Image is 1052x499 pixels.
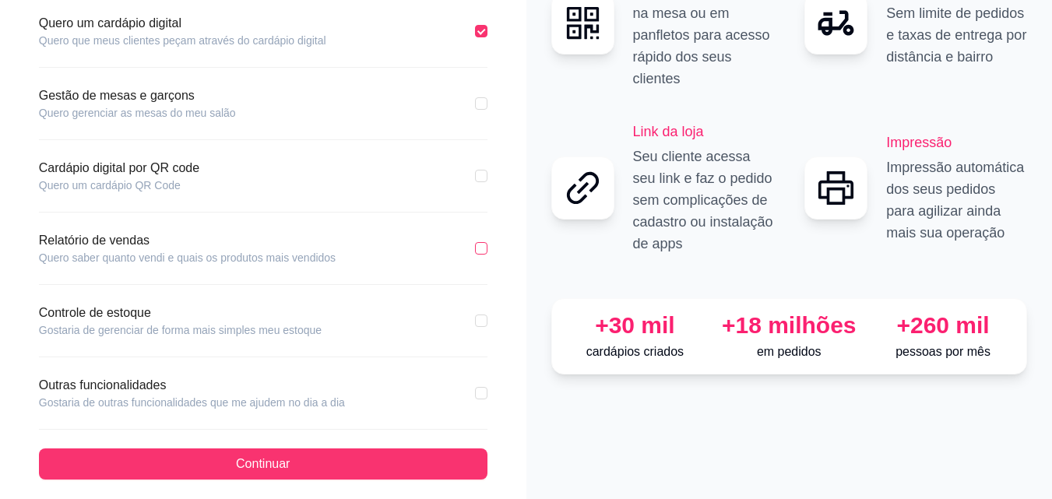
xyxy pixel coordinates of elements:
[39,33,326,48] article: Quero que meus clientes peçam através do cardápio digital
[633,146,774,255] p: Seu cliente acessa seu link e faz o pedido sem complicações de cadastro ou instalação de apps
[39,448,487,480] button: Continuar
[39,322,322,338] article: Gostaria de gerenciar de forma mais simples meu estoque
[39,231,336,250] article: Relatório de vendas
[718,343,860,361] p: em pedidos
[565,311,706,339] div: +30 mil
[39,105,236,121] article: Quero gerenciar as mesas do meu salão
[886,132,1027,153] h2: Impressão
[39,395,345,410] article: Gostaria de outras funcionalidades que me ajudem no dia a dia
[886,2,1027,68] p: Sem limite de pedidos e taxas de entrega por distância e bairro
[39,376,345,395] article: Outras funcionalidades
[39,159,199,177] article: Cardápio digital por QR code
[565,343,706,361] p: cardápios criados
[718,311,860,339] div: +18 milhões
[39,14,326,33] article: Quero um cardápio digital
[872,343,1014,361] p: pessoas por mês
[39,177,199,193] article: Quero um cardápio QR Code
[39,304,322,322] article: Controle de estoque
[633,121,774,142] h2: Link da loja
[236,455,290,473] span: Continuar
[872,311,1014,339] div: +260 mil
[39,86,236,105] article: Gestão de mesas e garçons
[39,250,336,265] article: Quero saber quanto vendi e quais os produtos mais vendidos
[886,156,1027,244] p: Impressão automática dos seus pedidos para agilizar ainda mais sua operação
